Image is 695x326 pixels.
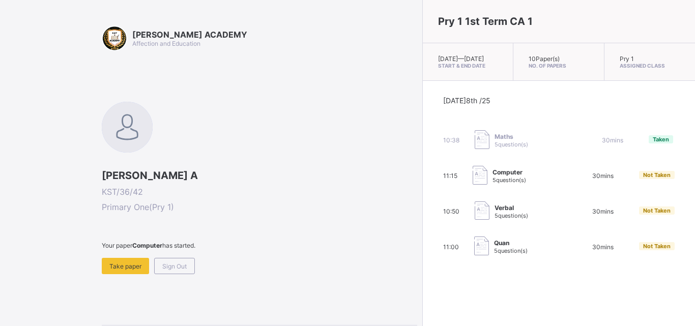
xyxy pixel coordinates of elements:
[102,169,417,182] span: [PERSON_NAME] A
[438,55,484,63] span: [DATE] — [DATE]
[643,171,671,179] span: Not Taken
[529,63,588,69] span: No. of Papers
[592,243,614,251] span: 30 mins
[109,262,141,270] span: Take paper
[132,242,162,249] b: Computer
[493,168,526,176] span: Computer
[529,55,560,63] span: 10 Paper(s)
[592,172,614,180] span: 30 mins
[494,247,528,254] span: 5 question(s)
[495,141,528,148] span: 5 question(s)
[102,187,417,197] span: KST/36/42
[475,201,489,220] img: take_paper.cd97e1aca70de81545fe8e300f84619e.svg
[162,262,187,270] span: Sign Out
[443,243,459,251] span: 11:00
[495,133,528,140] span: Maths
[620,55,634,63] span: Pry 1
[643,243,671,250] span: Not Taken
[443,96,490,105] span: [DATE] 8th /25
[132,29,247,40] span: [PERSON_NAME] ACADEMY
[474,236,489,255] img: take_paper.cd97e1aca70de81545fe8e300f84619e.svg
[473,166,487,185] img: take_paper.cd97e1aca70de81545fe8e300f84619e.svg
[443,172,457,180] span: 11:15
[653,136,669,143] span: Taken
[602,136,623,144] span: 30 mins
[592,208,614,215] span: 30 mins
[102,242,417,249] span: Your paper has started.
[438,15,533,27] span: Pry 1 1st Term CA 1
[643,207,671,214] span: Not Taken
[620,63,680,69] span: Assigned Class
[493,176,526,184] span: 5 question(s)
[443,136,459,144] span: 10:38
[443,208,459,215] span: 10:50
[494,239,528,247] span: Quan
[495,204,528,212] span: Verbal
[475,130,489,149] img: take_paper.cd97e1aca70de81545fe8e300f84619e.svg
[132,40,200,47] span: Affection and Education
[495,212,528,219] span: 5 question(s)
[438,63,498,69] span: Start & End Date
[102,202,417,212] span: Primary One ( Pry 1 )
